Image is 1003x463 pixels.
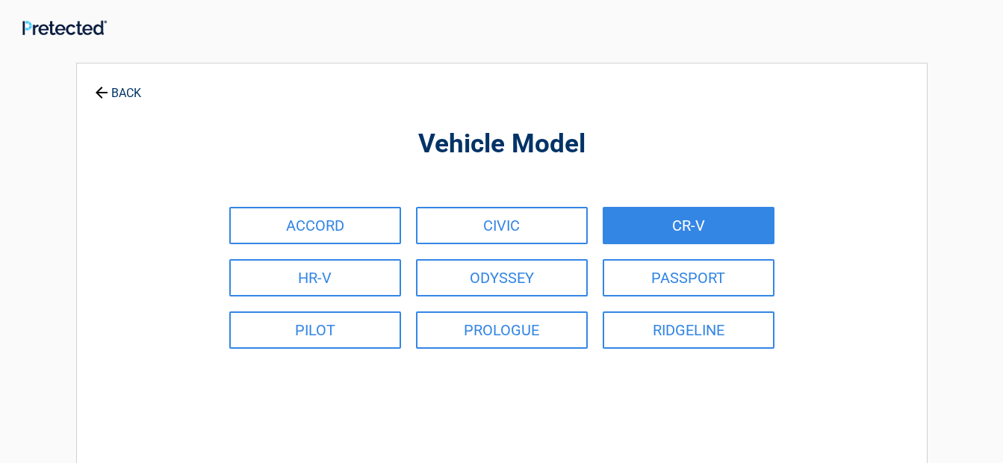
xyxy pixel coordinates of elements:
[603,259,774,296] a: PASSPORT
[159,127,845,162] h2: Vehicle Model
[22,20,107,35] img: Main Logo
[416,207,588,244] a: CIVIC
[416,311,588,349] a: PROLOGUE
[229,311,401,349] a: PILOT
[229,207,401,244] a: ACCORD
[229,259,401,296] a: HR-V
[603,207,774,244] a: CR-V
[603,311,774,349] a: RIDGELINE
[416,259,588,296] a: ODYSSEY
[92,73,144,99] a: BACK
